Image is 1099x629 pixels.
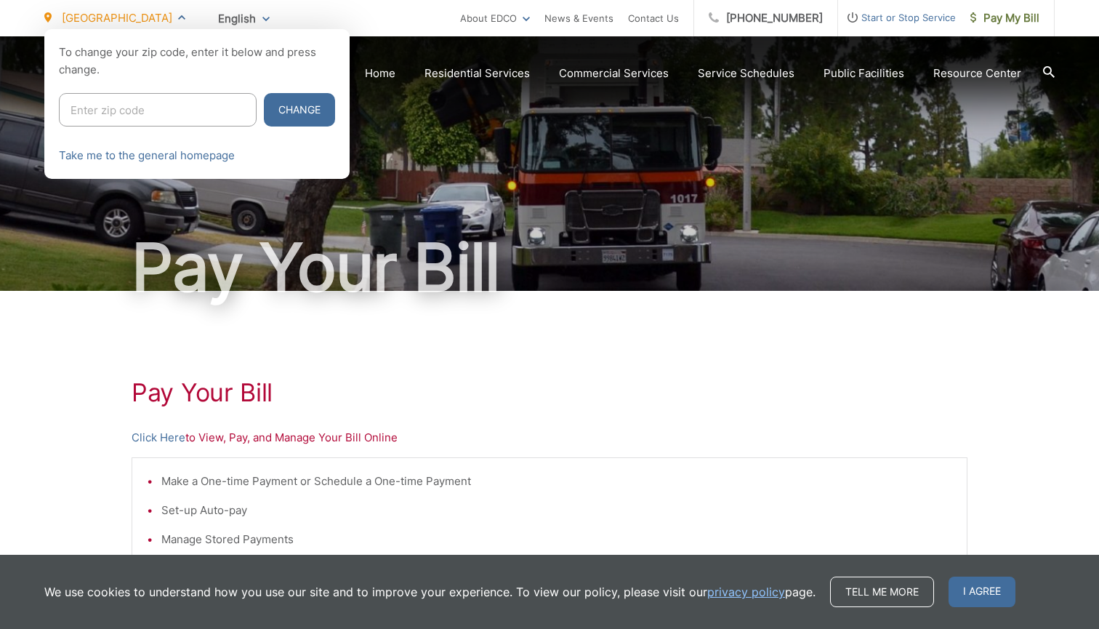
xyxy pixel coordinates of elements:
[970,9,1039,27] span: Pay My Bill
[460,9,530,27] a: About EDCO
[59,93,257,127] input: Enter zip code
[62,11,172,25] span: [GEOGRAPHIC_DATA]
[628,9,679,27] a: Contact Us
[830,577,934,607] a: Tell me more
[44,583,816,601] p: We use cookies to understand how you use our site and to improve your experience. To view our pol...
[707,583,785,601] a: privacy policy
[207,6,281,31] span: English
[949,577,1015,607] span: I agree
[264,93,335,127] button: Change
[544,9,613,27] a: News & Events
[59,147,235,164] a: Take me to the general homepage
[59,44,335,79] p: To change your zip code, enter it below and press change.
